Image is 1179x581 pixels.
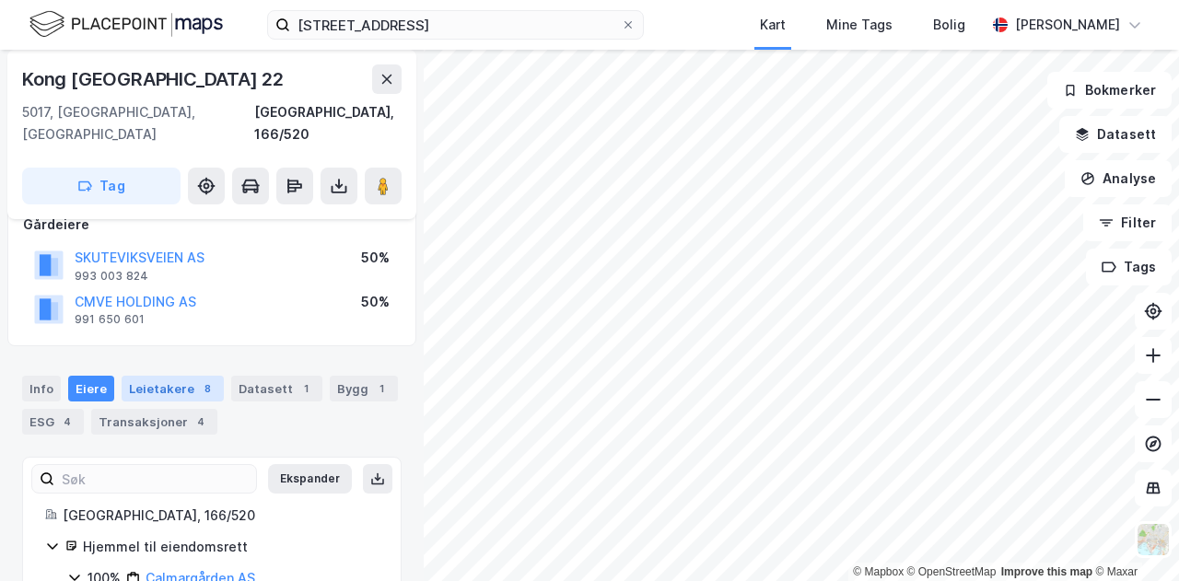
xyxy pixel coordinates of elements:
iframe: Chat Widget [1087,493,1179,581]
button: Tag [22,168,181,204]
div: [GEOGRAPHIC_DATA], 166/520 [63,505,379,527]
a: Mapbox [853,565,904,578]
div: 8 [198,379,216,398]
div: ESG [22,409,84,435]
div: Transaksjoner [91,409,217,435]
div: Kong [GEOGRAPHIC_DATA] 22 [22,64,287,94]
div: 993 003 824 [75,269,148,284]
input: Søk [54,465,256,493]
div: 50% [361,247,390,269]
div: Leietakere [122,376,224,401]
div: Kontrollprogram for chat [1087,493,1179,581]
button: Filter [1083,204,1172,241]
button: Bokmerker [1047,72,1172,109]
div: [PERSON_NAME] [1015,14,1120,36]
div: 4 [192,413,210,431]
div: Bolig [933,14,965,36]
div: 1 [372,379,391,398]
button: Datasett [1059,116,1172,153]
div: Kart [760,14,786,36]
a: Improve this map [1001,565,1092,578]
input: Søk på adresse, matrikkel, gårdeiere, leietakere eller personer [290,11,621,39]
div: 4 [58,413,76,431]
div: 1 [297,379,315,398]
div: [GEOGRAPHIC_DATA], 166/520 [254,101,402,145]
div: 50% [361,291,390,313]
div: Datasett [231,376,322,401]
div: Eiere [68,376,114,401]
div: Mine Tags [826,14,893,36]
div: 5017, [GEOGRAPHIC_DATA], [GEOGRAPHIC_DATA] [22,101,254,145]
div: Hjemmel til eiendomsrett [83,536,379,558]
img: logo.f888ab2527a4732fd821a326f86c7f29.svg [29,8,223,41]
div: Gårdeiere [23,214,401,236]
button: Tags [1086,249,1172,285]
button: Analyse [1065,160,1172,197]
div: Bygg [330,376,398,401]
div: Info [22,376,61,401]
div: 991 650 601 [75,312,145,327]
button: Ekspander [268,464,352,494]
a: OpenStreetMap [907,565,997,578]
